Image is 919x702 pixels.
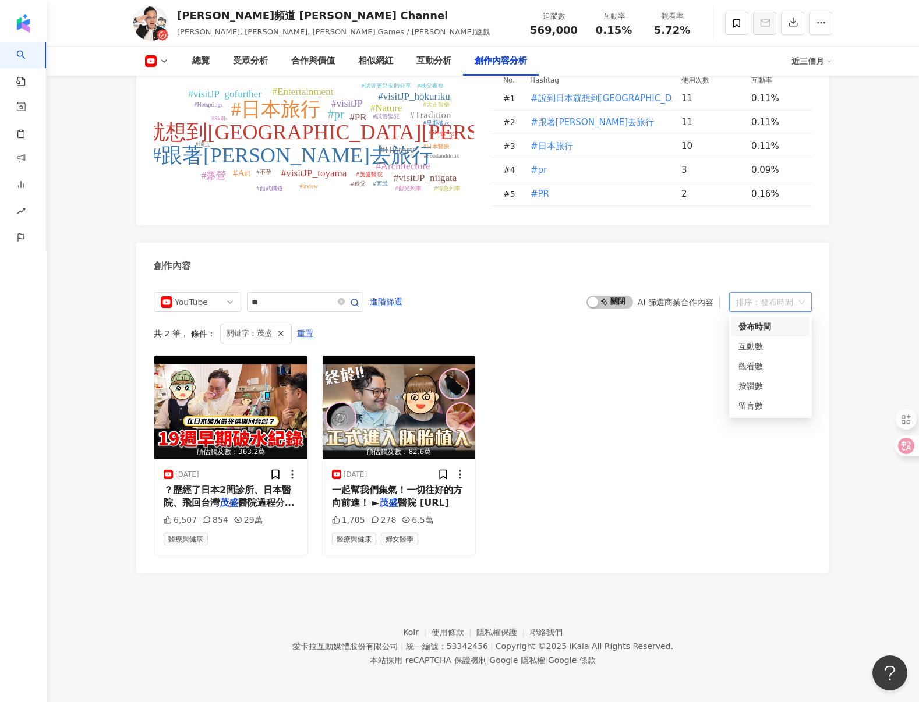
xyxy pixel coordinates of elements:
div: # 4 [503,164,521,176]
div: 發布時間 [738,320,803,333]
tspan: #說到日本就想到[GEOGRAPHIC_DATA][PERSON_NAME] [50,120,588,144]
div: 合作與價值 [291,54,335,68]
button: 預估觸及數：82.6萬 [323,356,476,459]
tspan: #早期破水 [423,120,450,126]
div: 0.11% [751,116,800,129]
div: 創作內容分析 [475,54,527,68]
tspan: #visitJP [331,98,363,109]
th: 使用次數 [672,74,742,87]
td: #說到日本就想到阿倫 [521,87,672,111]
div: 10 [681,140,742,153]
div: 11 [681,92,742,105]
tspan: #Foodanddrink [423,153,459,159]
div: AI 篩選商業合作內容 [638,297,713,307]
tspan: #History [380,144,415,155]
span: 婦女醫學 [381,533,418,545]
button: #PR [530,182,550,205]
tspan: #visitJP_gofurther [188,88,261,100]
div: 創作內容 [154,260,191,272]
span: [PERSON_NAME], [PERSON_NAME], [PERSON_NAME] Games / [PERSON_NAME]遊戲 [177,27,490,36]
tspan: #visitJP_toyama [281,168,347,179]
div: # 2 [503,116,521,129]
a: 使用條款 [432,627,477,637]
button: #pr [530,158,547,182]
div: 3 [681,164,742,176]
div: 6.5萬 [402,515,433,526]
td: #PR [521,182,672,206]
mark: 茂盛 [220,497,238,508]
div: 278 [371,515,397,526]
span: close-circle [338,296,345,307]
tspan: #西武 [373,180,388,187]
a: search [16,42,40,87]
button: #說到日本就想到[GEOGRAPHIC_DATA][PERSON_NAME] [530,87,764,110]
img: logo icon [14,14,33,33]
div: [PERSON_NAME]頻道 [PERSON_NAME] Channel [177,8,490,23]
span: 醫院 [URL] [398,497,449,508]
span: 進階篩選 [370,293,402,311]
button: #日本旅行 [530,134,574,158]
div: 0.09% [751,164,800,176]
tspan: #visitJP_niigata [394,172,457,183]
div: 預估觸及數：363.2萬 [154,445,307,459]
a: Google 隱私權 [489,655,545,665]
span: | [487,655,490,665]
tspan: #pr [328,107,344,121]
span: 醫療與健康 [164,533,208,545]
td: #日本旅行 [521,134,672,158]
span: #說到日本就想到[GEOGRAPHIC_DATA][PERSON_NAME] [531,92,764,105]
div: [DATE] [175,470,199,480]
iframe: Help Scout Beacon - Open [872,655,907,690]
div: 觀看率 [650,10,694,22]
tspan: #日本旅行 [231,98,320,120]
div: 追蹤數 [530,10,578,22]
button: 進階篩選 [369,292,403,311]
div: 0.16% [751,187,800,200]
span: | [401,641,404,651]
div: 按讚數 [738,380,803,392]
div: 互動率 [592,10,636,22]
tspan: #特急列車 [434,185,461,192]
tspan: #秩父 [351,180,366,187]
span: 一起幫我們集氣！一切往好的方向前進！ ► [332,484,462,508]
span: 569,000 [530,24,578,36]
div: 11 [681,116,742,129]
mark: 茂盛 [379,497,398,508]
tspan: #大正製藥 [423,101,450,108]
tspan: #visitJP_hokuriku [378,91,450,102]
tspan: #Shopping [429,129,454,136]
tspan: #試管嬰兒安胎分享 [362,83,411,89]
div: 觀看數 [738,360,803,373]
div: 29萬 [234,515,263,526]
button: #跟著[PERSON_NAME]去旅行 [530,111,655,134]
a: iKala [570,641,589,651]
span: close-circle [338,298,345,305]
span: 5.72% [654,24,690,36]
a: 聯絡我們 [530,627,563,637]
div: 預估觸及數：82.6萬 [323,445,476,459]
tspan: #Skills [211,115,228,122]
span: #PR [531,187,549,200]
span: #日本旅行 [531,140,573,153]
th: 互動率 [742,74,812,87]
div: # 3 [503,140,521,153]
td: 0.11% [742,87,812,111]
div: 近三個月 [791,52,832,70]
div: 854 [203,515,228,526]
tspan: #不孕 [257,169,271,175]
div: 1,705 [332,515,365,526]
span: #跟著[PERSON_NAME]去旅行 [531,116,654,129]
span: | [545,655,548,665]
img: KOL Avatar [133,6,168,41]
tspan: #Hotsprings [195,101,223,108]
span: 關鍵字：茂盛 [227,327,272,340]
div: [DATE] [344,470,367,480]
div: 統一編號：53342456 [406,641,488,651]
button: 重置 [296,324,314,343]
div: 愛卡拉互動媒體股份有限公司 [292,641,398,651]
div: YouTube [175,293,213,311]
tspan: #Tradition [409,109,451,120]
tspan: #西武鐵道 [257,185,283,192]
div: 發布時間 [731,317,810,336]
tspan: #觀光列車 [395,185,422,192]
